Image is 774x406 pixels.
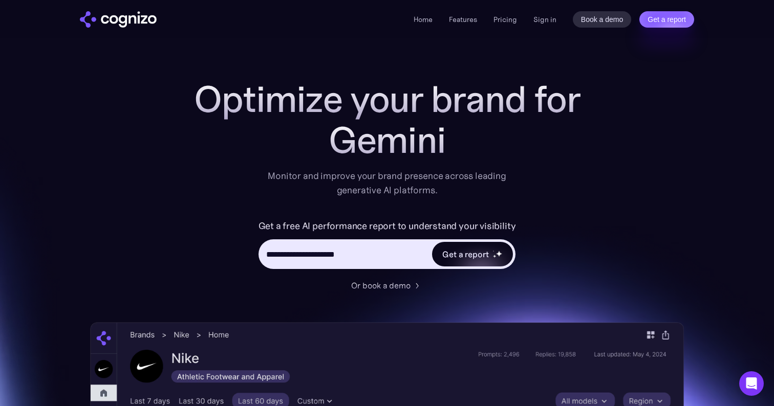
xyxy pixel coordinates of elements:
a: Features [449,15,477,24]
div: Gemini [182,120,592,161]
div: Monitor and improve your brand presence across leading generative AI platforms. [261,169,513,197]
div: Get a report [442,248,488,260]
a: home [80,11,157,28]
div: Or book a demo [351,279,411,291]
form: Hero URL Input Form [259,218,516,274]
a: Book a demo [573,11,632,28]
a: Pricing [493,15,517,24]
label: Get a free AI performance report to understand your visibility [259,218,516,234]
img: star [496,250,503,257]
a: Home [414,15,433,24]
a: Sign in [533,13,556,26]
img: star [493,255,497,258]
h1: Optimize your brand for [182,79,592,120]
div: Open Intercom Messenger [739,371,764,396]
a: Get a report [639,11,694,28]
a: Or book a demo [351,279,423,291]
img: cognizo logo [80,11,157,28]
img: star [493,251,494,252]
a: Get a reportstarstarstar [431,241,514,267]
